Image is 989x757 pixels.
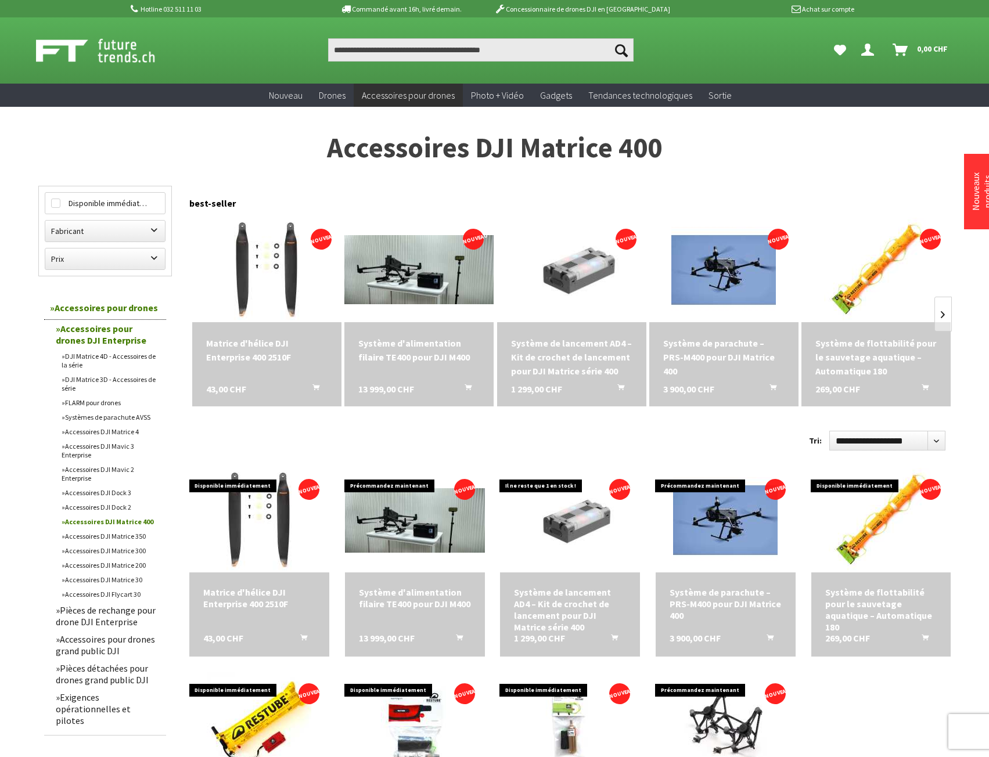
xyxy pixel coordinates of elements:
[56,604,156,628] font: Pièces de rechange pour drone DJI Enterprise
[56,349,166,372] a: DJI Matrice 4D - Accessoires de la série
[56,514,166,529] a: Accessoires DJI Matrice 400
[45,193,165,214] label: Disponible immédiatement
[359,586,470,610] font: Système d'alimentation filaire TE400 pour DJI M400
[824,218,929,322] img: Système de flottabilité pour le sauvetage aquatique – Automatique 180
[358,336,480,364] a: Système d'alimentation filaire TE400 pour DJI M400 13 999,00 CHF Ajouter au panier
[671,218,776,322] img: Système de parachute – PRS-M400 pour DJI Matrice 400
[56,529,166,543] a: Accessoires DJI Matrice 350
[359,632,415,644] font: 13 999,00 CHF
[286,632,314,647] button: Ajouter au panier
[65,413,150,421] font: Systèmes de parachute AVSS
[500,473,640,568] img: Système de lancement AD4 – Kit de crochet de lancement pour DJI Matrice série 400
[603,382,631,397] button: Ajouter au panier
[62,352,156,369] font: DJI Matrice 4D - Accessoires de la série
[261,84,311,107] a: Nouveau
[65,532,146,540] font: Accessoires DJI Matrice 350
[56,500,166,514] a: Accessoires DJI Dock 2
[299,382,326,397] button: Ajouter au panier
[141,5,202,13] font: Hotline 032 511 11 03
[56,462,166,485] a: Accessoires DJI Mavic 2 Enterprise
[36,36,181,65] img: Boutique Futuretrends - aller à la page d'accueil
[815,336,937,378] a: Système de flottabilité pour le sauvetage aquatique – Automatique 180 269,00 CHF Ajouter au panier
[825,586,932,633] font: Système de flottabilité pour le sauvetage aquatique – Automatique 180
[825,632,870,644] font: 269,00 CHF
[50,659,166,688] a: Pièces détachées pour drones grand public DJI
[65,488,131,497] font: Accessoires DJI Dock 3
[55,302,158,313] font: Accessoires pour drones
[756,382,783,397] button: Ajouter au panier
[56,395,166,410] a: FLARM pour drones
[345,488,485,553] img: Système d'alimentation filaire TE400 pour DJI M400
[663,337,775,377] font: Système de parachute – PRS-M400 pour DJI Matrice 400
[65,561,146,569] font: Accessoires DJI Matrice 200
[825,586,937,633] a: Système de flottabilité pour le sauvetage aquatique – Automatique 180 269,00 CHF Ajouter au panier
[203,632,243,644] font: 43,00 CHF
[588,89,692,101] font: Tendances technologiques
[511,383,562,395] font: 1 299,00 CHF
[829,468,933,572] img: Système de flottabilité pour le sauvetage aquatique – Automatique 180
[65,503,131,511] font: Accessoires DJI Dock 2
[580,84,700,107] a: Tendances technologiques
[709,89,732,101] font: Sortie
[828,38,852,62] a: Mes favoris
[51,226,84,236] font: Fabricant
[700,84,740,107] a: Sortie
[319,89,346,101] font: Drones
[56,587,166,601] a: Accessoires DJI Flycart 30
[609,38,634,62] button: Chercher
[56,372,166,395] a: DJI Matrice 3D - Accessoires de série
[56,424,166,439] a: Accessoires DJI Matrice 4
[471,89,524,101] font: Photo + Vidéo
[56,572,166,587] a: Accessoires DJI Matrice 30
[451,382,479,397] button: Ajouter au panier
[809,435,822,446] font: Tri:
[45,221,165,241] label: Fabricant
[56,485,166,500] a: Accessoires DJI Dock 3
[663,383,714,395] font: 3 900,00 CHF
[62,465,134,482] font: Accessoires DJI Mavic 2 Enterprise
[908,632,936,647] button: Ajouter au panier
[514,586,626,633] a: Système de lancement AD4 – Kit de crochet de lancement pour DJI Matrice série 400 1 299,00 CHF Aj...
[65,575,142,584] font: Accessoires DJI Matrice 30
[56,558,166,572] a: Accessoires DJI Matrice 200
[51,254,64,264] font: Prix
[463,84,532,107] a: Photo + Vidéo
[203,586,315,610] a: Matrice d'hélice DJI Enterprise 400 2510F 43,00 CHF Ajouter au panier
[497,219,646,320] img: Système de lancement AD4 – Kit de crochet de lancement pour DJI Matrice série 400
[50,320,166,349] a: Accessoires pour drones DJI Enterprise
[50,601,166,630] a: Pièces de rechange pour drone DJI Enterprise
[670,632,721,644] font: 3 900,00 CHF
[65,427,139,436] font: Accessoires DJI Matrice 4
[56,543,166,558] a: Accessoires DJI Matrice 300
[69,198,162,208] font: Disponible immédiatement
[815,337,936,377] font: Système de flottabilité pour le sauvetage aquatique – Automatique 180
[670,586,781,621] font: Système de parachute – PRS-M400 pour DJI Matrice 400
[511,337,632,377] font: Système de lancement AD4 – Kit de crochet de lancement pour DJI Matrice série 400
[597,632,625,647] button: Ajouter au panier
[670,586,782,621] a: Système de parachute – PRS-M400 pour DJI Matrice 400 3 900,00 CHF Ajouter au panier
[311,84,354,107] a: Drones
[358,337,470,363] font: Système d'alimentation filaire TE400 pour DJI M400
[663,336,785,378] a: Système de parachute – PRS-M400 pour DJI Matrice 400 3 900,00 CHF Ajouter au panier
[65,517,153,526] font: Accessoires DJI Matrice 400
[327,130,662,165] font: Accessoires DJI Matrice 400
[354,84,463,107] a: Accessoires pour drones
[45,248,165,269] label: Prix
[514,586,611,633] font: Système de lancement AD4 – Kit de crochet de lancement pour DJI Matrice série 400
[908,382,936,397] button: Ajouter au panier
[802,5,854,13] font: Achat sur compte
[56,410,166,424] a: Systèmes de parachute AVSS
[56,439,166,462] a: Accessoires DJI Mavic 3 Enterprise
[442,632,470,647] button: Ajouter au panier
[753,632,781,647] button: Ajouter au panier
[62,375,156,392] font: DJI Matrice 3D - Accessoires de série
[506,5,670,13] font: Concessionnaire de drones DJI en [GEOGRAPHIC_DATA]
[56,633,155,657] font: Accessoires pour drones grand public DJI
[540,89,572,101] font: Gadgets
[203,586,288,610] font: Matrice d'hélice DJI Enterprise 400 2510F
[344,235,494,304] img: Système d'alimentation filaire TE400 pour DJI M400
[511,336,632,378] a: Système de lancement AD4 – Kit de crochet de lancement pour DJI Matrice série 400 1 299,00 CHF Aj...
[362,89,455,101] font: Accessoires pour drones
[197,218,336,322] img: Matrice d'hélice DJI Enterprise 400 2510F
